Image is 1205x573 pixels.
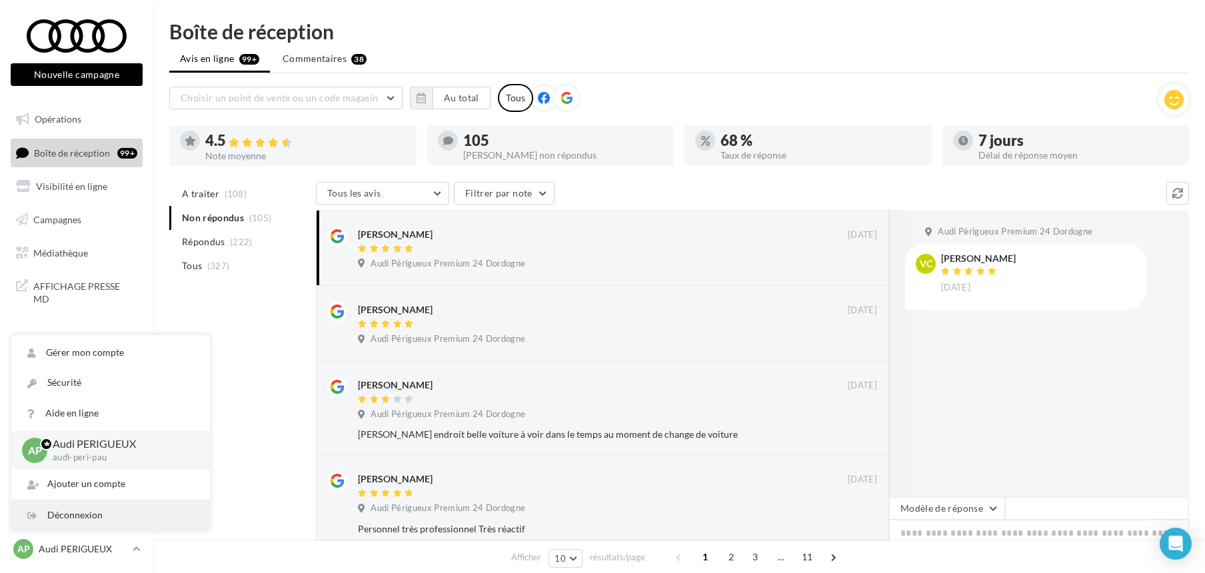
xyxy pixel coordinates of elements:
span: A traiter [182,187,219,201]
a: Sécurité [11,368,210,398]
a: Opérations [8,105,145,133]
div: [PERSON_NAME] [358,228,433,241]
span: Audi Périgueux Premium 24 Dordogne [371,408,525,420]
p: Audi PERIGUEUX [53,436,189,452]
span: AP [17,542,30,556]
button: Modèle de réponse [889,497,1005,520]
span: [DATE] [848,380,877,392]
div: Ajouter un compte [11,469,210,499]
span: ... [770,546,792,568]
p: Audi PERIGUEUX [39,542,127,556]
div: Tous [498,84,533,112]
div: 99+ [117,148,137,159]
span: 3 [744,546,766,568]
a: Médiathèque [8,239,145,267]
span: [DATE] [941,282,970,294]
div: 68 % [720,133,921,148]
span: 1 [694,546,716,568]
span: Commentaires [283,52,347,65]
span: Médiathèque [33,247,88,258]
a: Aide en ligne [11,398,210,428]
div: Boîte de réception [169,21,1189,41]
span: AFFICHAGE PRESSE MD [33,277,137,306]
div: [PERSON_NAME] non répondus [463,151,664,160]
div: 38 [351,54,367,65]
button: Au total [433,87,491,109]
span: Audi Périgueux Premium 24 Dordogne [371,258,525,270]
span: Afficher [511,551,541,564]
div: [PERSON_NAME] [941,254,1016,263]
button: Au total [410,87,491,109]
div: Open Intercom Messenger [1160,528,1192,560]
div: 105 [463,133,664,148]
span: Boîte de réception [34,147,110,158]
button: 10 [549,549,583,568]
span: Audi Périgueux Premium 24 Dordogne [371,333,525,345]
button: Filtrer par note [454,182,555,205]
span: 2 [720,546,742,568]
span: (327) [207,261,230,271]
span: Répondus [182,235,225,249]
span: (108) [225,189,247,199]
span: Campagnes [33,214,81,225]
div: 4.5 [205,133,406,149]
span: Tous [182,259,202,273]
button: Choisir un point de vente ou un code magasin [169,87,403,109]
span: 10 [555,553,566,564]
span: [DATE] [848,229,877,241]
div: Taux de réponse [720,151,921,160]
span: (222) [230,237,253,247]
a: AFFICHAGE PRESSE MD [8,272,145,311]
div: 7 jours [978,133,1179,148]
p: audi-peri-pau [53,452,189,464]
span: Audi Périgueux Premium 24 Dordogne [371,502,525,514]
div: [PERSON_NAME] endroit belle voiture à voir dans le temps au moment de change de voiture [358,428,790,441]
span: Opérations [35,113,81,125]
span: Tous les avis [327,187,381,199]
span: AP [28,442,42,458]
div: Personnel très professionnel Très réactif [358,522,790,536]
a: Campagnes [8,206,145,234]
a: AP Audi PERIGUEUX [11,536,143,562]
div: Déconnexion [11,500,210,530]
button: Tous les avis [316,182,449,205]
div: [PERSON_NAME] [358,378,433,392]
div: Note moyenne [205,151,406,161]
span: VC [920,257,932,271]
a: Visibilité en ligne [8,173,145,201]
span: [DATE] [848,304,877,316]
span: Choisir un point de vente ou un code magasin [181,92,378,103]
div: [PERSON_NAME] [358,472,433,486]
div: [PERSON_NAME] [358,303,433,316]
span: Audi Périgueux Premium 24 Dordogne [938,226,1092,238]
span: résultats/page [590,551,645,564]
button: Nouvelle campagne [11,63,143,86]
div: Délai de réponse moyen [978,151,1179,160]
a: Gérer mon compte [11,338,210,368]
span: 11 [796,546,818,568]
a: Boîte de réception99+ [8,139,145,167]
span: Visibilité en ligne [36,181,107,192]
span: [DATE] [848,474,877,486]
